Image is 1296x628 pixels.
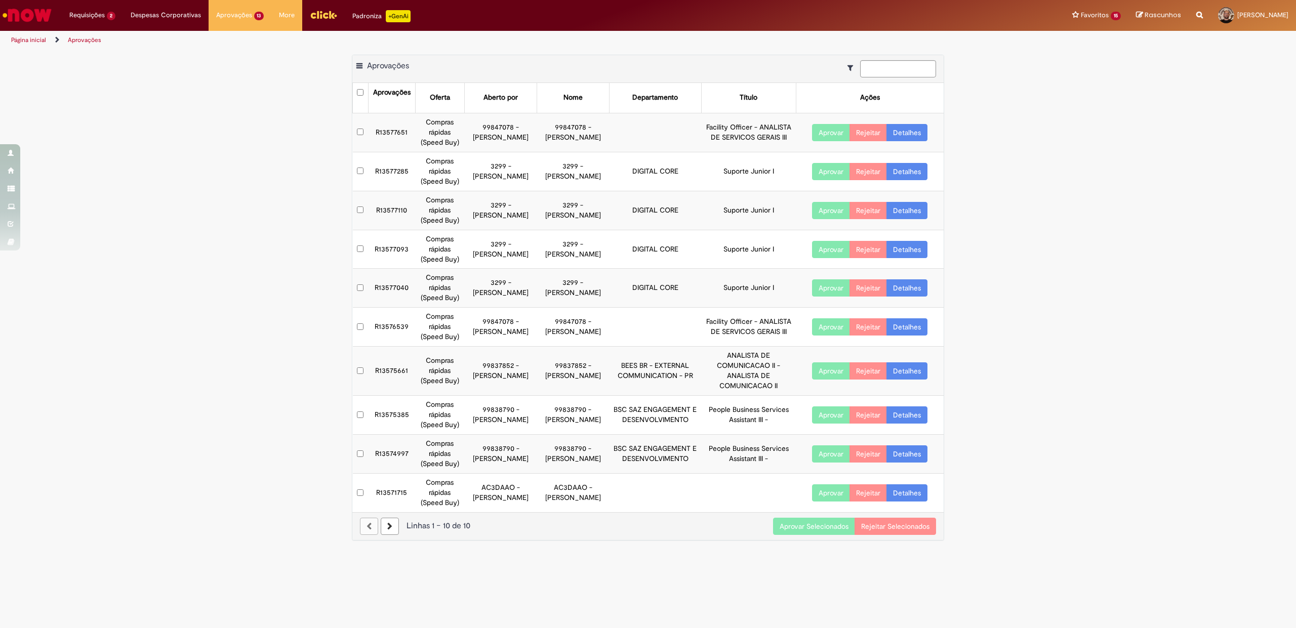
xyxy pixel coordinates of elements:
[701,269,796,308] td: Suporte Junior I
[849,241,887,258] button: Rejeitar
[279,10,295,20] span: More
[701,396,796,435] td: People Business Services Assistant III -
[465,347,537,396] td: 99837852 - [PERSON_NAME]
[812,241,850,258] button: Aprovar
[368,191,415,230] td: R13577110
[107,12,115,20] span: 2
[8,31,857,50] ul: Trilhas de página
[415,152,464,191] td: Compras rápidas (Speed Buy)
[701,435,796,474] td: People Business Services Assistant III -
[537,308,609,347] td: 99847078 - [PERSON_NAME]
[812,362,850,380] button: Aprovar
[465,113,537,152] td: 99847078 - [PERSON_NAME]
[368,396,415,435] td: R13575385
[812,202,850,219] button: Aprovar
[1136,11,1181,20] a: Rascunhos
[849,484,887,501] button: Rejeitar
[368,83,415,113] th: Aprovações
[849,406,887,424] button: Rejeitar
[465,435,537,474] td: 99838790 - [PERSON_NAME]
[368,230,415,269] td: R13577093
[740,93,757,103] div: Título
[352,10,411,22] div: Padroniza
[368,113,415,152] td: R13577651
[855,518,936,535] button: Rejeitar Selecionados
[465,191,537,230] td: 3299 - [PERSON_NAME]
[701,152,796,191] td: Suporte Junior I
[465,474,537,512] td: AC3DAAO - [PERSON_NAME]
[368,474,415,512] td: R13571715
[849,445,887,463] button: Rejeitar
[537,191,609,230] td: 3299 - [PERSON_NAME]
[465,308,537,347] td: 99847078 - [PERSON_NAME]
[886,445,927,463] a: Detalhes
[847,64,858,71] i: Mostrar filtros para: Suas Solicitações
[415,347,464,396] td: Compras rápidas (Speed Buy)
[886,241,927,258] a: Detalhes
[483,93,518,103] div: Aberto por
[849,202,887,219] button: Rejeitar
[1145,10,1181,20] span: Rascunhos
[849,163,887,180] button: Rejeitar
[812,484,850,501] button: Aprovar
[415,474,464,512] td: Compras rápidas (Speed Buy)
[812,445,850,463] button: Aprovar
[849,124,887,141] button: Rejeitar
[430,93,450,103] div: Oferta
[701,308,796,347] td: Facility Officer - ANALISTA DE SERVICOS GERAIS III
[609,191,701,230] td: DIGITAL CORE
[11,36,46,44] a: Página inicial
[886,318,927,336] a: Detalhes
[701,191,796,230] td: Suporte Junior I
[537,396,609,435] td: 99838790 - [PERSON_NAME]
[849,318,887,336] button: Rejeitar
[563,93,583,103] div: Nome
[465,152,537,191] td: 3299 - [PERSON_NAME]
[368,269,415,308] td: R13577040
[773,518,855,535] button: Aprovar Selecionados
[701,347,796,396] td: ANALISTA DE COMUNICACAO II - ANALISTA DE COMUNICACAO II
[1237,11,1288,19] span: [PERSON_NAME]
[849,279,887,297] button: Rejeitar
[415,435,464,474] td: Compras rápidas (Speed Buy)
[254,12,264,20] span: 13
[886,279,927,297] a: Detalhes
[1111,12,1121,20] span: 15
[886,163,927,180] a: Detalhes
[537,435,609,474] td: 99838790 - [PERSON_NAME]
[812,318,850,336] button: Aprovar
[415,396,464,435] td: Compras rápidas (Speed Buy)
[886,124,927,141] a: Detalhes
[537,269,609,308] td: 3299 - [PERSON_NAME]
[537,347,609,396] td: 99837852 - [PERSON_NAME]
[465,230,537,269] td: 3299 - [PERSON_NAME]
[368,435,415,474] td: R13574997
[368,308,415,347] td: R13576539
[310,7,337,22] img: click_logo_yellow_360x200.png
[812,163,850,180] button: Aprovar
[415,269,464,308] td: Compras rápidas (Speed Buy)
[701,230,796,269] td: Suporte Junior I
[860,93,880,103] div: Ações
[68,36,101,44] a: Aprovações
[632,93,678,103] div: Departamento
[812,406,850,424] button: Aprovar
[537,152,609,191] td: 3299 - [PERSON_NAME]
[367,61,409,71] span: Aprovações
[131,10,201,20] span: Despesas Corporativas
[537,113,609,152] td: 99847078 - [PERSON_NAME]
[368,347,415,396] td: R13575661
[609,269,701,308] td: DIGITAL CORE
[373,88,411,98] div: Aprovações
[368,152,415,191] td: R13577285
[1081,10,1109,20] span: Favoritos
[886,202,927,219] a: Detalhes
[415,230,464,269] td: Compras rápidas (Speed Buy)
[537,474,609,512] td: AC3DAAO - [PERSON_NAME]
[886,484,927,501] a: Detalhes
[537,230,609,269] td: 3299 - [PERSON_NAME]
[609,396,701,435] td: BSC SAZ ENGAGEMENT E DESENVOLVIMENTO
[1,5,53,25] img: ServiceNow
[812,279,850,297] button: Aprovar
[415,308,464,347] td: Compras rápidas (Speed Buy)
